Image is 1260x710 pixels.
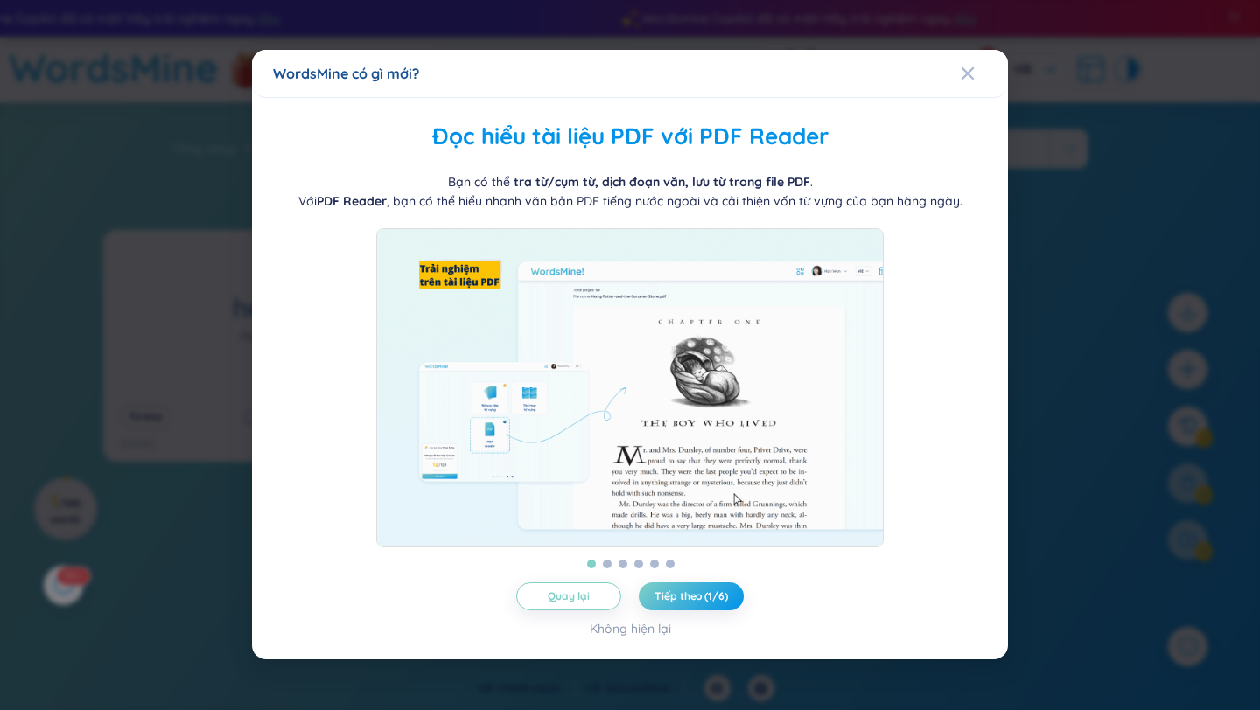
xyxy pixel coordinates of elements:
[590,620,671,639] div: Không hiện lại
[514,174,810,190] b: tra từ/cụm từ, dịch đoạn văn, lưu từ trong file PDF
[639,583,744,611] button: Tiếp theo (1/6)
[273,119,987,155] h2: Đọc hiểu tài liệu PDF với PDF Reader
[666,560,675,569] button: 6
[603,560,612,569] button: 2
[587,560,596,569] button: 1
[317,193,387,209] b: PDF Reader
[634,560,643,569] button: 4
[654,590,727,604] span: Tiếp theo (1/6)
[619,560,627,569] button: 3
[961,50,1008,97] button: Close
[516,583,621,611] button: Quay lại
[273,64,987,83] div: WordsMine có gì mới?
[548,590,589,604] span: Quay lại
[650,560,659,569] button: 5
[298,174,962,209] span: Bạn có thể . Với , bạn có thể hiểu nhanh văn bản PDF tiếng nước ngoài và cải thiện vốn từ vựng củ...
